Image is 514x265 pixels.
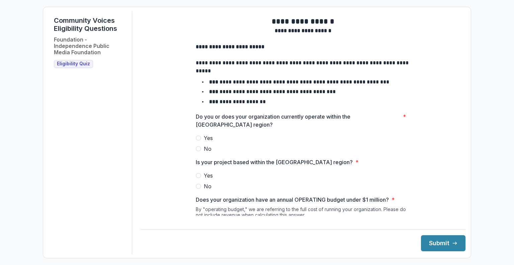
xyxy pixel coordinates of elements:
[196,158,353,166] p: Is your project based within the [GEOGRAPHIC_DATA] region?
[421,235,465,251] button: Submit
[204,145,211,153] span: No
[196,206,410,238] div: By "operating budget," we are referring to the full cost of running your organization. Please do ...
[204,172,213,180] span: Yes
[196,196,389,204] p: Does your organization have an annual OPERATING budget under $1 million?
[57,61,90,67] span: Eligibility Quiz
[54,37,126,56] h2: Foundation - Independence Public Media Foundation
[204,182,211,190] span: No
[204,134,213,142] span: Yes
[196,113,400,129] p: Do you or does your organization currently operate within the [GEOGRAPHIC_DATA] region?
[54,16,126,32] h1: Community Voices Eligibility Questions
